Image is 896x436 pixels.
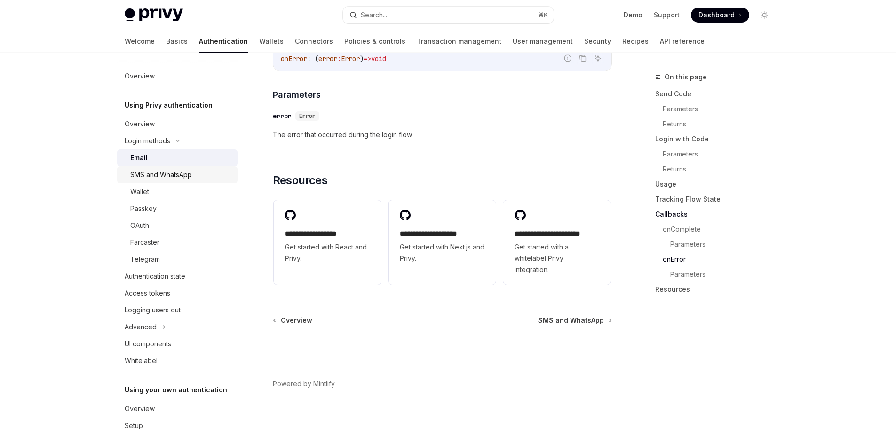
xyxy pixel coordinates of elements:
[130,169,192,180] div: SMS and WhatsApp
[341,54,360,63] span: Error
[343,7,554,23] button: Search...⌘K
[281,54,307,63] span: onError
[655,282,779,297] a: Resources
[130,220,149,231] div: OAuth
[515,241,599,275] span: Get started with a whitelabel Privy integration.
[285,241,370,264] span: Get started with React and Privy.
[655,132,779,147] a: Login with Code
[307,54,318,63] span: : (
[538,11,548,19] span: ⌘ K
[562,52,574,64] button: Report incorrect code
[538,316,604,325] span: SMS and WhatsApp
[130,186,149,197] div: Wallet
[663,252,779,267] a: onError
[125,100,213,111] h5: Using Privy authentication
[117,285,238,302] a: Access tokens
[117,400,238,417] a: Overview
[273,88,321,101] span: Parameters
[655,192,779,207] a: Tracking Flow State
[663,101,779,117] a: Parameters
[117,302,238,319] a: Logging users out
[295,30,333,53] a: Connectors
[125,118,155,130] div: Overview
[364,54,371,63] span: =>
[344,30,405,53] a: Policies & controls
[125,355,158,366] div: Whitelabel
[274,316,312,325] a: Overview
[125,304,181,316] div: Logging users out
[125,288,170,299] div: Access tokens
[130,152,148,163] div: Email
[125,70,155,82] div: Overview
[273,129,612,140] span: The error that occurred during the login flow.
[117,335,238,352] a: UI components
[130,237,159,248] div: Farcaster
[665,71,707,83] span: On this page
[577,52,589,64] button: Copy the contents from the code block
[273,111,292,121] div: error
[655,177,779,192] a: Usage
[117,116,238,132] a: Overview
[259,30,284,53] a: Wallets
[361,9,387,21] div: Search...
[117,234,238,251] a: Farcaster
[757,8,772,23] button: Toggle dark mode
[130,203,157,214] div: Passkey
[337,54,341,63] span: :
[166,30,188,53] a: Basics
[117,352,238,369] a: Whitelabel
[400,241,484,264] span: Get started with Next.js and Privy.
[125,338,171,350] div: UI components
[663,162,779,177] a: Returns
[663,147,779,162] a: Parameters
[117,417,238,434] a: Setup
[663,222,779,237] a: onComplete
[698,10,735,20] span: Dashboard
[584,30,611,53] a: Security
[318,54,337,63] span: error
[655,207,779,222] a: Callbacks
[513,30,573,53] a: User management
[125,420,143,431] div: Setup
[125,135,170,147] div: Login methods
[670,237,779,252] a: Parameters
[117,166,238,183] a: SMS and WhatsApp
[281,316,312,325] span: Overview
[199,30,248,53] a: Authentication
[273,173,328,188] span: Resources
[117,68,238,85] a: Overview
[130,254,160,265] div: Telegram
[624,10,642,20] a: Demo
[117,251,238,268] a: Telegram
[360,54,364,63] span: )
[654,10,680,20] a: Support
[622,30,649,53] a: Recipes
[655,86,779,101] a: Send Code
[691,8,749,23] a: Dashboard
[371,54,386,63] span: void
[125,8,183,22] img: light logo
[117,217,238,234] a: OAuth
[125,384,227,396] h5: Using your own authentication
[125,271,185,282] div: Authentication state
[273,379,335,389] a: Powered by Mintlify
[299,112,316,120] span: Error
[417,30,501,53] a: Transaction management
[125,403,155,414] div: Overview
[117,149,238,166] a: Email
[660,30,705,53] a: API reference
[663,117,779,132] a: Returns
[117,183,238,200] a: Wallet
[117,200,238,217] a: Passkey
[538,316,611,325] a: SMS and WhatsApp
[125,321,157,333] div: Advanced
[670,267,779,282] a: Parameters
[117,268,238,285] a: Authentication state
[125,30,155,53] a: Welcome
[592,52,604,64] button: Ask AI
